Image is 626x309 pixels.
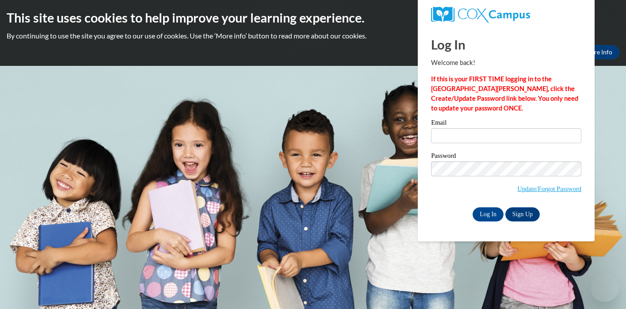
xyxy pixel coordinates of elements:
[431,7,530,23] img: COX Campus
[431,153,581,161] label: Password
[431,119,581,128] label: Email
[7,9,619,27] h2: This site uses cookies to help improve your learning experience.
[431,75,578,112] strong: If this is your FIRST TIME logging in to the [GEOGRAPHIC_DATA][PERSON_NAME], click the Create/Upd...
[591,274,619,302] iframe: Button to launch messaging window
[473,207,504,221] input: Log In
[505,207,540,221] a: Sign Up
[7,31,619,41] p: By continuing to use the site you agree to our use of cookies. Use the ‘More info’ button to read...
[517,185,581,192] a: Update/Forgot Password
[431,35,581,53] h1: Log In
[431,58,581,68] p: Welcome back!
[578,45,619,59] a: More Info
[431,7,581,23] a: COX Campus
